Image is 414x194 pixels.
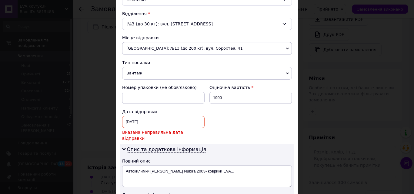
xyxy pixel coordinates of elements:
[122,84,205,90] div: Номер упаковки (не обов'язково)
[122,35,159,40] span: Місце відправки
[122,67,292,80] span: Вантаж
[122,42,292,55] span: [GEOGRAPHIC_DATA]: №13 (до 200 кг): вул. Сорохтея, 41
[122,109,205,115] div: Дата відправки
[122,18,292,30] div: №3 (до 30 кг): вул. [STREET_ADDRESS]
[122,158,292,164] div: Повний опис
[122,165,292,187] textarea: Автокилимки [PERSON_NAME] Nubira 2003- коврики EVA...
[122,11,292,17] div: Відділення
[127,146,206,153] span: Опис та додаткова інформація
[122,60,150,65] span: Тип посилки
[122,129,205,141] span: Вказана неправильна дата відправки
[209,84,292,90] div: Оціночна вартість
